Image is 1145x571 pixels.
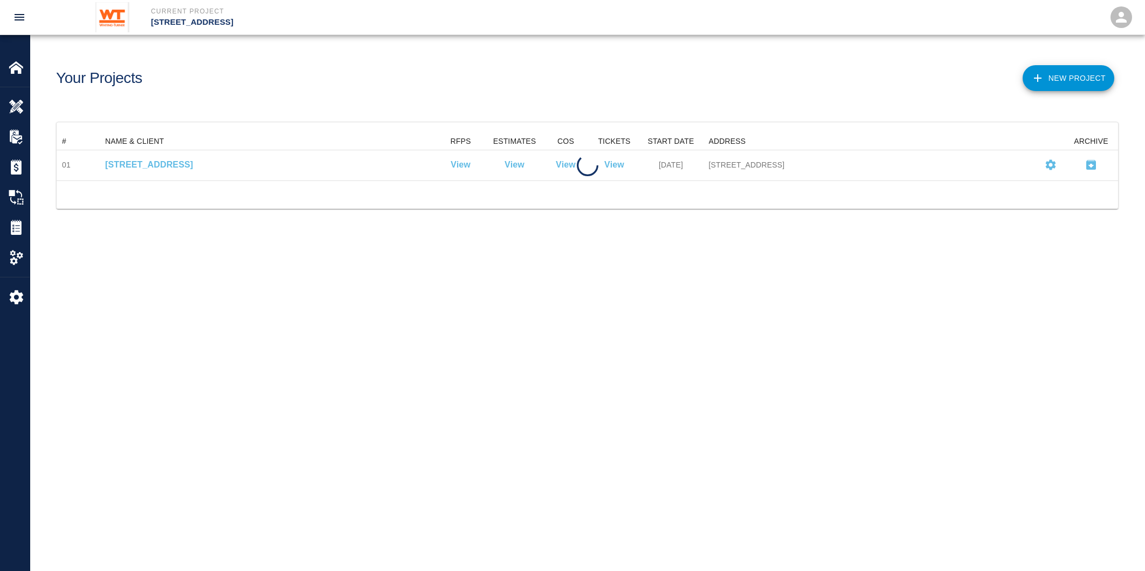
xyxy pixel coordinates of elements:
div: ESTIMATES [488,133,542,150]
p: [STREET_ADDRESS] [151,16,631,29]
button: Settings [1040,154,1061,176]
div: RFPS [434,133,488,150]
a: View [451,158,471,171]
img: Whiting-Turner [95,2,129,32]
div: COS [557,133,574,150]
div: START DATE [647,133,694,150]
div: [DATE] [639,150,703,180]
div: TICKETS [598,133,630,150]
a: View [505,158,525,171]
div: START DATE [639,133,703,150]
div: ESTIMATES [493,133,536,150]
div: NAME & CLIENT [105,133,164,150]
div: 01 [62,159,71,170]
p: Current Project [151,6,631,16]
div: ADDRESS [703,133,1038,150]
div: COS [542,133,590,150]
a: [STREET_ADDRESS] [105,158,429,171]
div: # [57,133,100,150]
button: open drawer [6,4,32,30]
div: ARCHIVE [1064,133,1118,150]
div: RFPS [451,133,471,150]
div: TICKETS [590,133,639,150]
h1: Your Projects [56,69,142,87]
div: ARCHIVE [1074,133,1108,150]
button: New Project [1023,65,1114,91]
div: ADDRESS [709,133,746,150]
div: NAME & CLIENT [100,133,434,150]
a: View [556,158,576,171]
div: [STREET_ADDRESS] [709,159,1032,170]
div: # [62,133,66,150]
a: View [604,158,624,171]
